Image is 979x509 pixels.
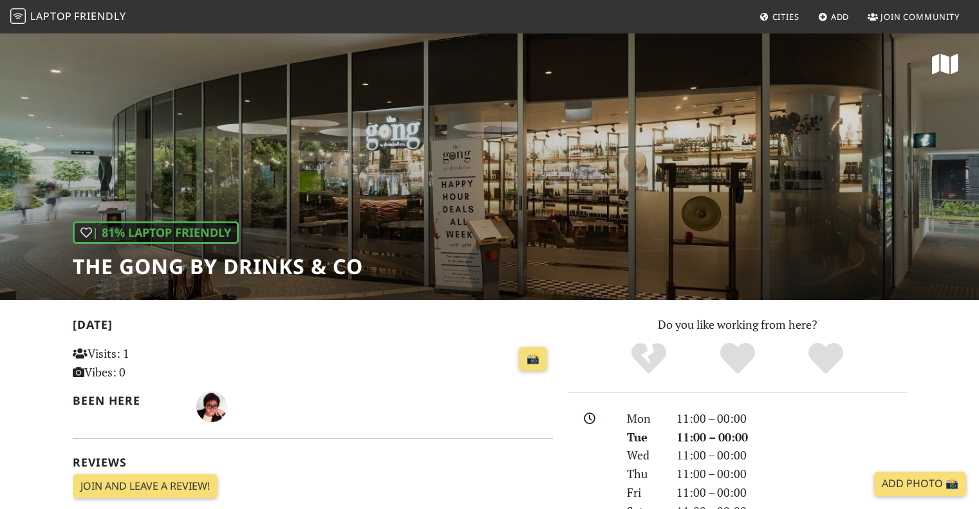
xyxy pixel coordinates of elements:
[669,446,915,465] div: 11:00 – 00:00
[781,341,870,376] div: Definitely!
[619,465,668,483] div: Thu
[831,11,850,23] span: Add
[30,9,72,23] span: Laptop
[73,254,363,279] h1: The Gong by Drinks & Co
[619,446,668,465] div: Wed
[519,347,547,371] a: 📸
[619,483,668,502] div: Fri
[669,428,915,447] div: 11:00 – 00:00
[619,409,668,428] div: Mon
[73,474,218,499] a: Join and leave a review!
[604,341,693,376] div: No
[813,5,855,28] a: Add
[73,344,223,382] p: Visits: 1 Vibes: 0
[73,394,182,407] h2: Been here
[669,483,915,502] div: 11:00 – 00:00
[862,5,965,28] a: Join Community
[881,11,960,23] span: Join Community
[669,409,915,428] div: 11:00 – 00:00
[196,398,227,413] span: Albert Soerjonoto
[772,11,799,23] span: Cities
[754,5,805,28] a: Cities
[10,8,26,24] img: LaptopFriendly
[10,6,126,28] a: LaptopFriendly LaptopFriendly
[619,428,668,447] div: Tue
[693,341,782,376] div: Yes
[874,472,966,496] a: Add Photo 📸
[196,391,227,422] img: 2075-albert.jpg
[669,465,915,483] div: 11:00 – 00:00
[568,315,907,334] p: Do you like working from here?
[73,221,239,244] div: | 81% Laptop Friendly
[74,9,126,23] span: Friendly
[73,456,553,469] h2: Reviews
[73,318,553,337] h2: [DATE]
